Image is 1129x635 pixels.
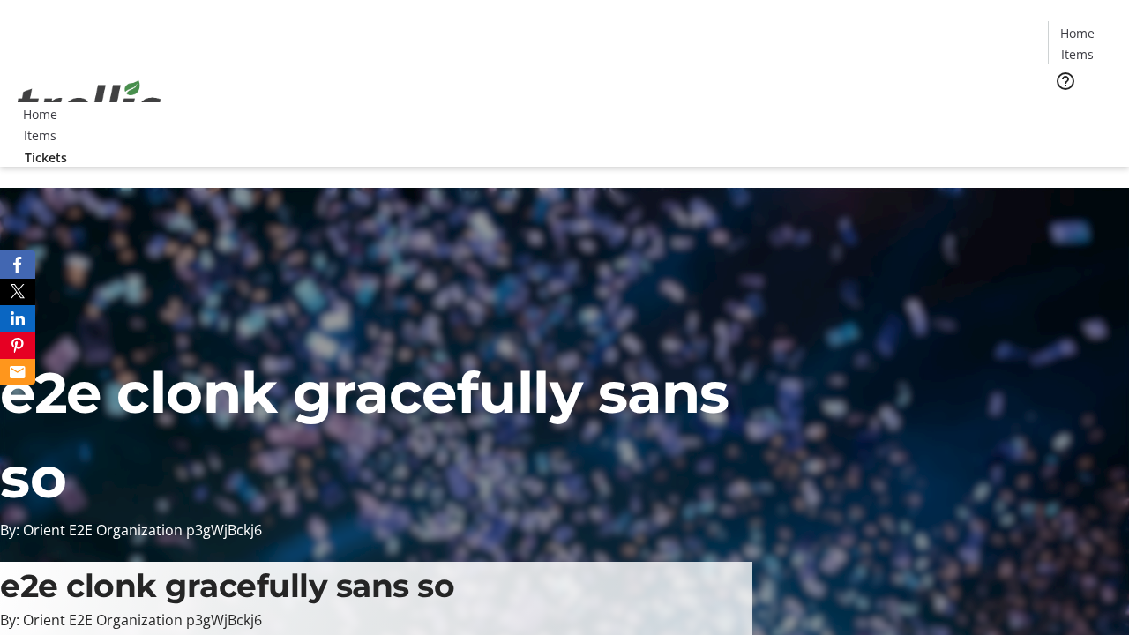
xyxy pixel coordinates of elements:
button: Help [1048,63,1083,99]
a: Tickets [11,148,81,167]
span: Home [1060,24,1095,42]
a: Home [11,105,68,123]
a: Items [1049,45,1105,63]
span: Tickets [1062,102,1104,121]
img: Orient E2E Organization p3gWjBckj6's Logo [11,61,168,149]
span: Home [23,105,57,123]
span: Tickets [25,148,67,167]
a: Items [11,126,68,145]
a: Home [1049,24,1105,42]
a: Tickets [1048,102,1118,121]
span: Items [24,126,56,145]
span: Items [1061,45,1094,63]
